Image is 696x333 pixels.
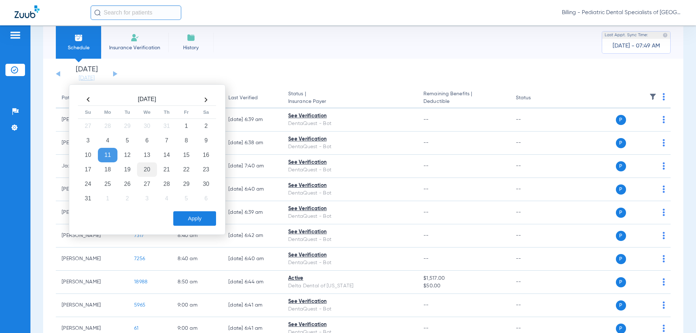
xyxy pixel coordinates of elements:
[663,116,665,123] img: group-dot-blue.svg
[14,5,40,18] img: Zuub Logo
[223,224,282,247] td: [DATE] 6:42 AM
[223,178,282,201] td: [DATE] 6:40 AM
[663,232,665,239] img: group-dot-blue.svg
[288,236,412,243] div: DentaQuest - Bot
[510,247,559,271] td: --
[646,278,654,286] img: x.svg
[288,321,412,329] div: See Verification
[288,136,412,143] div: See Verification
[223,271,282,294] td: [DATE] 6:44 AM
[646,232,654,239] img: x.svg
[223,201,282,224] td: [DATE] 6:39 AM
[423,282,504,290] span: $50.00
[663,139,665,146] img: group-dot-blue.svg
[288,228,412,236] div: See Verification
[616,161,626,171] span: P
[616,208,626,218] span: P
[562,9,681,16] span: Billing - Pediatric Dental Specialists of [GEOGRAPHIC_DATA]
[663,162,665,170] img: group-dot-blue.svg
[418,88,510,108] th: Remaining Benefits |
[56,294,128,317] td: [PERSON_NAME]
[646,209,654,216] img: x.svg
[173,211,216,226] button: Apply
[646,255,654,262] img: x.svg
[616,115,626,125] span: P
[616,184,626,195] span: P
[98,94,196,106] th: [DATE]
[616,231,626,241] span: P
[663,93,665,100] img: group-dot-blue.svg
[134,233,144,238] span: 7317
[616,254,626,264] span: P
[646,116,654,123] img: x.svg
[62,94,123,102] div: Patient Name
[74,33,83,42] img: Schedule
[616,277,626,287] span: P
[663,186,665,193] img: group-dot-blue.svg
[605,32,648,39] span: Last Appt. Sync Time:
[288,143,412,151] div: DentaQuest - Bot
[223,132,282,155] td: [DATE] 6:38 AM
[172,247,223,271] td: 8:40 AM
[65,75,108,82] a: [DATE]
[172,271,223,294] td: 8:50 AM
[223,155,282,178] td: [DATE] 7:40 AM
[9,31,21,39] img: hamburger-icon
[223,108,282,132] td: [DATE] 6:39 AM
[510,271,559,294] td: --
[288,213,412,220] div: DentaQuest - Bot
[288,159,412,166] div: See Verification
[56,224,128,247] td: [PERSON_NAME]
[288,190,412,197] div: DentaQuest - Bot
[423,326,429,331] span: --
[646,301,654,309] img: x.svg
[423,163,429,168] span: --
[288,205,412,213] div: See Verification
[646,186,654,193] img: x.svg
[510,132,559,155] td: --
[423,98,504,105] span: Deductible
[187,33,195,42] img: History
[56,247,128,271] td: [PERSON_NAME]
[423,210,429,215] span: --
[423,140,429,145] span: --
[288,305,412,313] div: DentaQuest - Bot
[423,233,429,238] span: --
[510,155,559,178] td: --
[663,278,665,286] img: group-dot-blue.svg
[288,98,412,105] span: Insurance Payer
[510,224,559,247] td: --
[91,5,181,20] input: Search for patients
[660,298,696,333] iframe: Chat Widget
[288,259,412,267] div: DentaQuest - Bot
[65,66,108,82] li: [DATE]
[134,279,148,284] span: 18988
[282,88,418,108] th: Status |
[616,300,626,311] span: P
[134,256,145,261] span: 7256
[510,108,559,132] td: --
[288,120,412,128] div: DentaQuest - Bot
[107,44,163,51] span: Insurance Verification
[172,294,223,317] td: 9:00 AM
[423,117,429,122] span: --
[649,93,656,100] img: filter.svg
[288,298,412,305] div: See Verification
[94,9,101,16] img: Search Icon
[510,88,559,108] th: Status
[228,94,258,102] div: Last Verified
[423,256,429,261] span: --
[646,162,654,170] img: x.svg
[663,33,668,38] img: last sync help info
[423,275,504,282] span: $1,517.00
[228,94,277,102] div: Last Verified
[663,209,665,216] img: group-dot-blue.svg
[616,138,626,148] span: P
[288,251,412,259] div: See Verification
[288,112,412,120] div: See Verification
[510,178,559,201] td: --
[172,224,223,247] td: 8:40 AM
[423,187,429,192] span: --
[134,326,139,331] span: 61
